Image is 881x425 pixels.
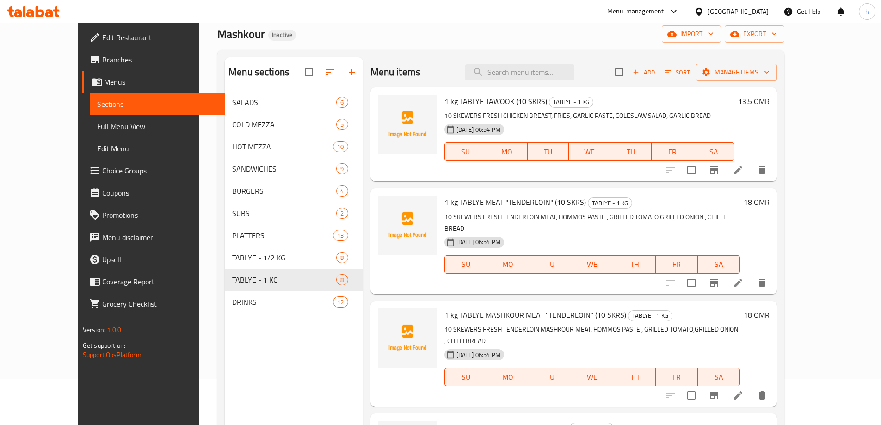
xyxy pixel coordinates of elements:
button: TH [613,368,655,386]
span: MO [490,145,524,159]
button: MO [487,255,529,274]
a: Full Menu View [90,115,225,137]
span: TABLYE - 1 KG [232,274,336,285]
a: Edit menu item [733,277,744,289]
div: items [336,274,348,285]
span: DRINKS [232,296,333,308]
span: Choice Groups [102,165,218,176]
div: TABLYE - 1/2 KG8 [225,246,363,269]
span: Branches [102,54,218,65]
span: FR [659,258,694,271]
span: [DATE] 06:54 PM [453,351,504,359]
span: Sort [665,67,690,78]
span: Select to update [682,386,701,405]
span: 8 [337,276,347,284]
img: 1 kg TABLYE TAWOOK (10 SKRS) [378,95,437,154]
span: Select all sections [299,62,319,82]
div: items [336,163,348,174]
h2: Menu items [370,65,421,79]
button: SA [693,142,735,161]
div: Menu-management [607,6,664,17]
button: Branch-specific-item [703,272,725,294]
span: 10 [333,142,347,151]
a: Sections [90,93,225,115]
span: 1 kg TABLYE TAWOOK (10 SKRS) [444,94,547,108]
span: FR [659,370,694,384]
button: import [662,25,721,43]
span: TABLYE - 1 KG [588,198,632,209]
div: COLD MEZZA [232,119,336,130]
div: COLD MEZZA5 [225,113,363,136]
p: 10 SKEWERS FRESH TENDERLOIN MASHKOUR MEAT, HOMMOS PASTE , GRILLED TOMATO,GRILLED ONION , CHILLI B... [444,324,740,347]
button: SA [698,255,740,274]
span: MO [491,258,525,271]
div: items [336,208,348,219]
a: Menu disclaimer [82,226,225,248]
span: Select section [610,62,629,82]
img: 1 kg TABLYE MEAT ''TENDERLOIN'' (10 SKRS) [378,196,437,255]
button: WE [571,255,613,274]
span: Coupons [102,187,218,198]
span: Add [631,67,656,78]
span: TH [617,258,652,271]
a: Coverage Report [82,271,225,293]
button: WE [571,368,613,386]
span: SU [449,370,483,384]
div: TABLYE - 1 KG [588,197,632,209]
button: Add section [341,61,363,83]
nav: Menu sections [225,87,363,317]
button: TH [610,142,652,161]
span: 2 [337,209,347,218]
span: 8 [337,253,347,262]
span: 1 kg TABLYE MEAT ''TENDERLOIN'' (10 SKRS) [444,195,586,209]
button: SU [444,142,486,161]
span: TH [614,145,648,159]
button: MO [486,142,528,161]
div: items [336,185,348,197]
span: BURGERS [232,185,336,197]
button: TH [613,255,655,274]
span: Mashkour [217,24,265,44]
button: TU [529,368,571,386]
span: Select to update [682,160,701,180]
span: 1 kg TABLYE MASHKOUR MEAT ''TENDERLOIN'' (10 SKRS) [444,308,626,322]
button: FR [656,368,698,386]
button: delete [751,159,773,181]
h2: Menu sections [228,65,290,79]
span: SANDWICHES [232,163,336,174]
span: 13 [333,231,347,240]
span: Coverage Report [102,276,218,287]
button: TU [528,142,569,161]
span: SALADS [232,97,336,108]
span: Get support on: [83,339,125,351]
div: TABLYE - 1 KG8 [225,269,363,291]
a: Promotions [82,204,225,226]
span: WE [573,145,607,159]
button: SU [444,368,487,386]
a: Choice Groups [82,160,225,182]
button: WE [569,142,610,161]
span: Sections [97,99,218,110]
div: items [336,252,348,263]
div: TABLYE - 1 KG [628,310,672,321]
span: Upsell [102,254,218,265]
span: WE [575,258,610,271]
div: SUBS [232,208,336,219]
span: 12 [333,298,347,307]
a: Branches [82,49,225,71]
a: Grocery Checklist [82,293,225,315]
a: Edit menu item [733,390,744,401]
span: Grocery Checklist [102,298,218,309]
a: Support.OpsPlatform [83,349,142,361]
a: Upsell [82,248,225,271]
span: FR [655,145,690,159]
span: PLATTERS [232,230,333,241]
span: SA [702,370,736,384]
span: export [732,28,777,40]
span: SA [702,258,736,271]
h6: 18 OMR [744,196,770,209]
span: Add item [629,65,659,80]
